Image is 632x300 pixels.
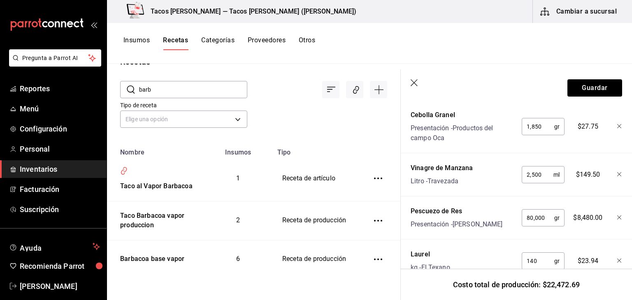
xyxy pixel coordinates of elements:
[522,166,553,183] input: 0
[20,281,100,292] span: [PERSON_NAME]
[248,36,286,50] button: Proveedores
[117,208,194,230] div: Taco Barbacoa vapor produccion
[236,216,240,224] span: 2
[411,123,515,143] div: Presentación - Productos del campo Oca
[20,164,100,175] span: Inventarios
[123,36,315,50] div: navigation tabs
[20,83,100,94] span: Reportes
[299,36,315,50] button: Otros
[22,54,88,62] span: Pregunta a Parrot AI
[20,143,100,155] span: Personal
[567,79,622,97] button: Guardar
[272,201,359,240] td: Receta de producción
[401,269,632,300] div: Costo total de producción: $22,472.69
[139,81,247,98] input: Buscar nombre de receta
[411,176,473,186] div: Litro - Travezada
[91,21,97,28] button: open_drawer_menu
[370,81,387,98] div: Agregar receta
[204,143,272,156] th: Insumos
[20,261,100,272] span: Recomienda Parrot
[522,209,565,226] div: gr
[272,143,359,156] th: Tipo
[522,210,554,226] input: 0
[20,184,100,195] span: Facturación
[411,249,450,259] div: Laurel
[163,36,188,50] button: Recetas
[522,252,565,270] div: gr
[20,123,100,134] span: Configuración
[201,36,235,50] button: Categorías
[236,174,240,182] span: 1
[522,253,554,269] input: 0
[120,102,247,108] label: Tipo de receta
[20,204,100,215] span: Suscripción
[123,36,150,50] button: Insumos
[411,110,515,120] div: Cebolla Granel
[6,60,101,68] a: Pregunta a Parrot AI
[272,240,359,278] td: Receta de producción
[117,251,184,264] div: Barbacoa base vapor
[120,111,247,128] div: Elige una opción
[20,103,100,114] span: Menú
[272,156,359,201] td: Receta de artículo
[411,163,473,173] div: Vinagre de Manzana
[117,178,193,191] div: Taco al Vapor Barbacoa
[107,143,204,156] th: Nombre
[322,81,339,98] div: Ordenar por
[578,122,598,132] span: $27.75
[411,206,503,216] div: Pescuezo de Res
[522,118,565,135] div: gr
[144,7,357,16] h3: Tacos [PERSON_NAME] — Tacos [PERSON_NAME] ([PERSON_NAME])
[411,219,503,229] div: Presentación - [PERSON_NAME]
[20,242,89,252] span: Ayuda
[9,49,101,67] button: Pregunta a Parrot AI
[346,81,363,98] div: Asociar recetas
[573,213,602,223] span: $8,480.00
[578,256,598,266] span: $23.94
[236,255,240,263] span: 6
[522,166,565,183] div: ml
[107,143,400,278] table: inventoriesTable
[522,118,554,135] input: 0
[411,263,450,272] div: kg - El Texano
[576,170,600,180] span: $149.50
